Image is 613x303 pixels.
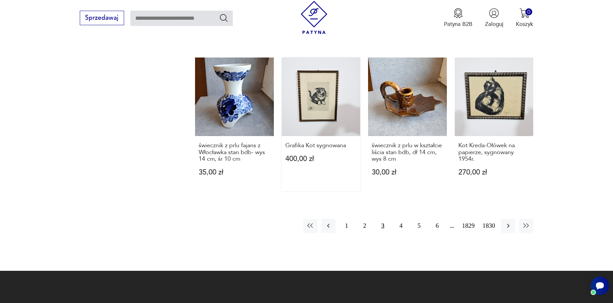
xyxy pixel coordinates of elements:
a: Grafika Kot sygnowanaGrafika Kot sygnowana400,00 zł [282,58,361,191]
p: Zaloguj [485,20,503,28]
p: 400,00 zł [285,155,357,162]
img: Ikonka użytkownika [489,8,499,18]
button: 5 [412,219,426,233]
h3: świecznik z prlu w kształcie liścia stan bdb, dł 14 cm, wys 8 cm [372,142,443,162]
div: 0 [525,9,532,15]
p: Patyna B2B [444,20,472,28]
button: 4 [394,219,408,233]
button: 3 [376,219,390,233]
button: Szukaj [219,13,229,23]
a: świecznik z prlu fajans z Włocławka stan bdb- wys 14 cm, śr 10 cmświecznik z prlu fajans z Włocła... [195,58,274,191]
button: 6 [430,219,444,233]
a: Kot Kreda-Ołówek na papierze, sygnowany 1954r.Kot Kreda-Ołówek na papierze, sygnowany 1954r.270,0... [455,58,534,191]
button: 1829 [460,219,476,233]
iframe: Smartsupp widget button [591,277,609,295]
button: 1 [339,219,354,233]
h3: Grafika Kot sygnowana [285,142,357,149]
img: Ikona medalu [453,8,463,18]
h3: świecznik z prlu fajans z Włocławka stan bdb- wys 14 cm, śr 10 cm [199,142,270,162]
button: Patyna B2B [444,8,472,28]
p: 270,00 zł [458,169,530,176]
img: Patyna - sklep z meblami i dekoracjami vintage [297,1,331,34]
button: Zaloguj [485,8,503,28]
button: 1830 [481,219,497,233]
p: Koszyk [516,20,533,28]
button: 2 [358,219,372,233]
a: świecznik z prlu w kształcie liścia stan bdb, dł 14 cm, wys 8 cmświecznik z prlu w kształcie liśc... [368,58,447,191]
a: Ikona medaluPatyna B2B [444,8,472,28]
a: Sprzedawaj [80,16,124,21]
p: 30,00 zł [372,169,443,176]
p: 35,00 zł [199,169,270,176]
button: 0Koszyk [516,8,533,28]
img: Ikona koszyka [519,8,530,18]
h3: Kot Kreda-Ołówek na papierze, sygnowany 1954r. [458,142,530,162]
button: Sprzedawaj [80,11,124,25]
